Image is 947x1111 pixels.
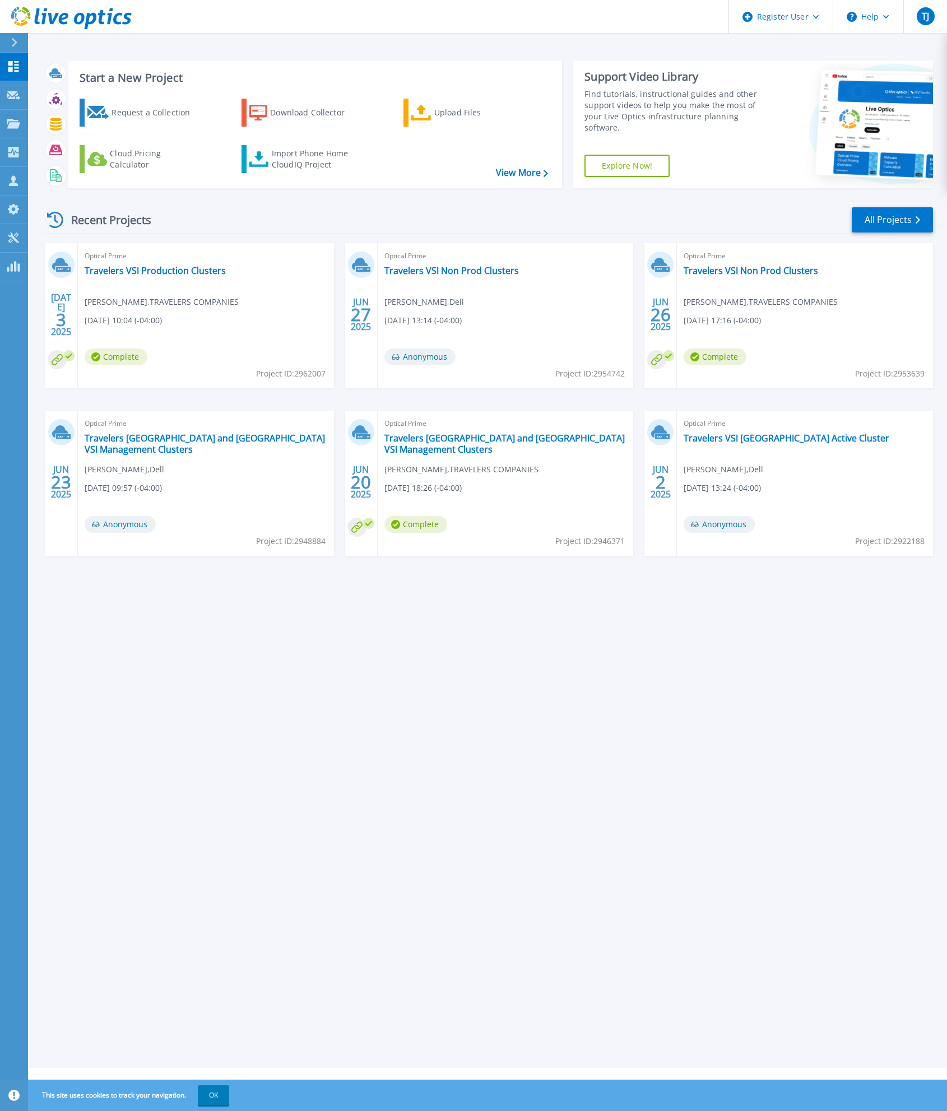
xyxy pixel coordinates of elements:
h3: Start a New Project [80,72,547,84]
span: 27 [351,310,371,319]
a: Explore Now! [584,155,670,177]
div: Import Phone Home CloudIQ Project [272,148,359,170]
a: Travelers VSI Non Prod Clusters [384,265,519,276]
div: JUN 2025 [650,462,671,503]
span: This site uses cookies to track your navigation. [31,1085,229,1105]
span: [PERSON_NAME] , Dell [85,463,164,476]
span: Anonymous [684,516,755,533]
a: Upload Files [403,99,528,127]
span: [DATE] 13:24 (-04:00) [684,482,761,494]
a: Download Collector [242,99,366,127]
span: Project ID: 2948884 [256,535,326,547]
span: TJ [922,12,929,21]
div: JUN 2025 [350,294,372,335]
a: Request a Collection [80,99,205,127]
a: Travelers VSI Non Prod Clusters [684,265,818,276]
span: Project ID: 2922188 [855,535,925,547]
a: Travelers [GEOGRAPHIC_DATA] and [GEOGRAPHIC_DATA] VSI Management Clusters [384,433,627,455]
span: [DATE] 18:26 (-04:00) [384,482,462,494]
div: Recent Projects [43,206,166,234]
span: Project ID: 2954742 [555,368,625,380]
span: 3 [56,315,66,324]
span: [DATE] 17:16 (-04:00) [684,314,761,327]
span: [PERSON_NAME] , TRAVELERS COMPANIES [684,296,838,308]
span: [PERSON_NAME] , TRAVELERS COMPANIES [384,463,539,476]
span: Optical Prime [384,250,627,262]
span: [DATE] 13:14 (-04:00) [384,314,462,327]
div: Download Collector [270,101,360,124]
button: OK [198,1085,229,1105]
div: [DATE] 2025 [50,294,72,335]
span: [DATE] 10:04 (-04:00) [85,314,162,327]
span: Complete [684,348,746,365]
div: JUN 2025 [350,462,372,503]
span: Optical Prime [85,417,327,430]
span: 20 [351,477,371,487]
div: JUN 2025 [650,294,671,335]
span: Complete [85,348,147,365]
span: 23 [51,477,71,487]
span: Project ID: 2946371 [555,535,625,547]
div: Find tutorials, instructional guides and other support videos to help you make the most of your L... [584,89,767,133]
div: Upload Files [434,101,524,124]
span: Optical Prime [684,417,926,430]
a: Travelers [GEOGRAPHIC_DATA] and [GEOGRAPHIC_DATA] VSI Management Clusters [85,433,327,455]
a: Travelers VSI Production Clusters [85,265,226,276]
span: Complete [384,516,447,533]
div: Support Video Library [584,69,767,84]
div: JUN 2025 [50,462,72,503]
a: View More [496,168,548,178]
span: Optical Prime [85,250,327,262]
div: Request a Collection [112,101,201,124]
span: Anonymous [85,516,156,533]
a: Travelers VSI [GEOGRAPHIC_DATA] Active Cluster [684,433,889,444]
a: Cloud Pricing Calculator [80,145,205,173]
span: Project ID: 2962007 [256,368,326,380]
span: [DATE] 09:57 (-04:00) [85,482,162,494]
span: 26 [651,310,671,319]
span: 2 [656,477,666,487]
div: Cloud Pricing Calculator [110,148,199,170]
span: Anonymous [384,348,456,365]
a: All Projects [852,207,933,233]
span: [PERSON_NAME] , Dell [384,296,464,308]
span: [PERSON_NAME] , TRAVELERS COMPANIES [85,296,239,308]
span: Optical Prime [384,417,627,430]
span: Project ID: 2953639 [855,368,925,380]
span: [PERSON_NAME] , Dell [684,463,763,476]
span: Optical Prime [684,250,926,262]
